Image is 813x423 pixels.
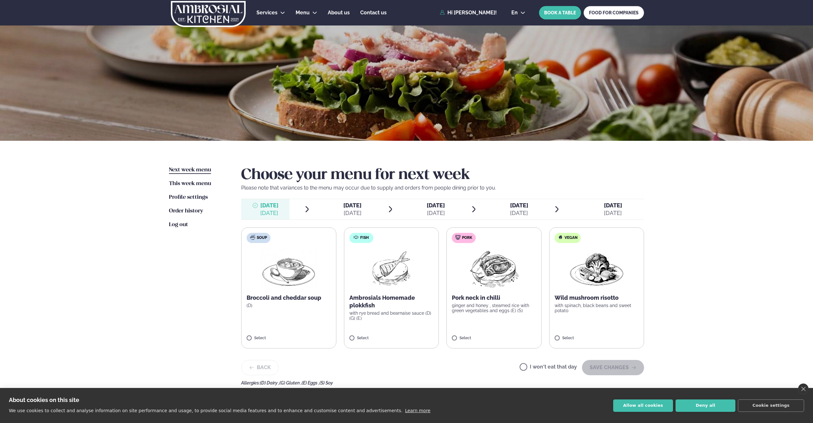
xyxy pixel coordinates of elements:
[511,10,518,15] span: en
[539,6,581,19] button: BOOK A TABLE
[427,209,445,217] div: [DATE]
[169,208,203,214] span: Order history
[354,235,359,240] img: fish.svg
[328,9,350,17] a: About us
[343,202,361,209] span: [DATE]
[241,360,279,375] button: Back
[462,235,472,240] span: Pork
[170,1,246,27] img: logo
[569,248,625,289] img: Vegan.png
[564,235,578,240] span: Vegan
[296,10,310,16] span: Menu
[349,311,434,321] p: with rye bread and bearnaise sauce (D) (G) (E)
[169,221,188,229] a: Log out
[452,303,536,313] p: ginger and honey , steamed rice with green vegetables and eggs (E) (S)
[360,235,369,240] span: Fish
[360,9,387,17] a: Contact us
[558,235,563,240] img: Vegan.svg
[169,195,208,200] span: Profile settings
[169,194,208,201] a: Profile settings
[9,408,403,413] p: We use cookies to collect and analyse information on site performance and usage, to provide socia...
[360,10,387,16] span: Contact us
[169,167,211,173] span: Next week menu
[241,166,644,184] h2: Choose your menu for next week
[169,207,203,215] a: Order history
[328,10,350,16] span: About us
[738,399,804,412] button: Cookie settings
[247,303,331,308] p: (D)
[260,380,279,385] span: (D) Dairy ,
[241,184,644,192] p: Please note that variances to the menu may occur due to supply and orders from people dining prio...
[510,209,528,217] div: [DATE]
[452,294,536,302] p: Pork neck in chilli
[455,235,460,240] img: pork.svg
[261,248,317,289] img: Soup.png
[343,209,361,217] div: [DATE]
[613,399,673,412] button: Allow all cookies
[169,222,188,227] span: Log out
[169,180,211,188] a: This week menu
[440,10,497,16] a: Hi [PERSON_NAME]!
[466,248,522,289] img: Pork-Meat.png
[260,209,278,217] div: [DATE]
[257,235,267,240] span: Soup
[9,397,79,403] strong: About cookies on this site
[510,202,528,209] span: [DATE]
[604,209,622,217] div: [DATE]
[349,294,434,309] p: Ambrosials Homemade plokkfish
[302,380,319,385] span: (E) Eggs ,
[256,10,277,16] span: Services
[506,10,530,15] button: en
[555,294,639,302] p: Wild mushroom risotto
[371,248,412,289] img: fish.png
[279,380,302,385] span: (G) Gluten ,
[555,303,639,313] p: with spinach, black beans and sweet potato
[241,380,644,385] div: Allergies:
[256,9,277,17] a: Services
[405,408,431,413] a: Learn more
[604,202,622,209] span: [DATE]
[169,181,211,186] span: This week menu
[260,202,278,209] span: [DATE]
[247,294,331,302] p: Broccoli and cheddar soup
[582,360,644,375] button: SAVE CHANGES
[427,202,445,209] span: [DATE]
[798,384,809,394] a: close
[676,399,735,412] button: Deny all
[584,6,644,19] a: FOOD FOR COMPANIES
[169,166,211,174] a: Next week menu
[319,380,333,385] span: (S) Soy
[250,235,255,240] img: soup.svg
[296,9,310,17] a: Menu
